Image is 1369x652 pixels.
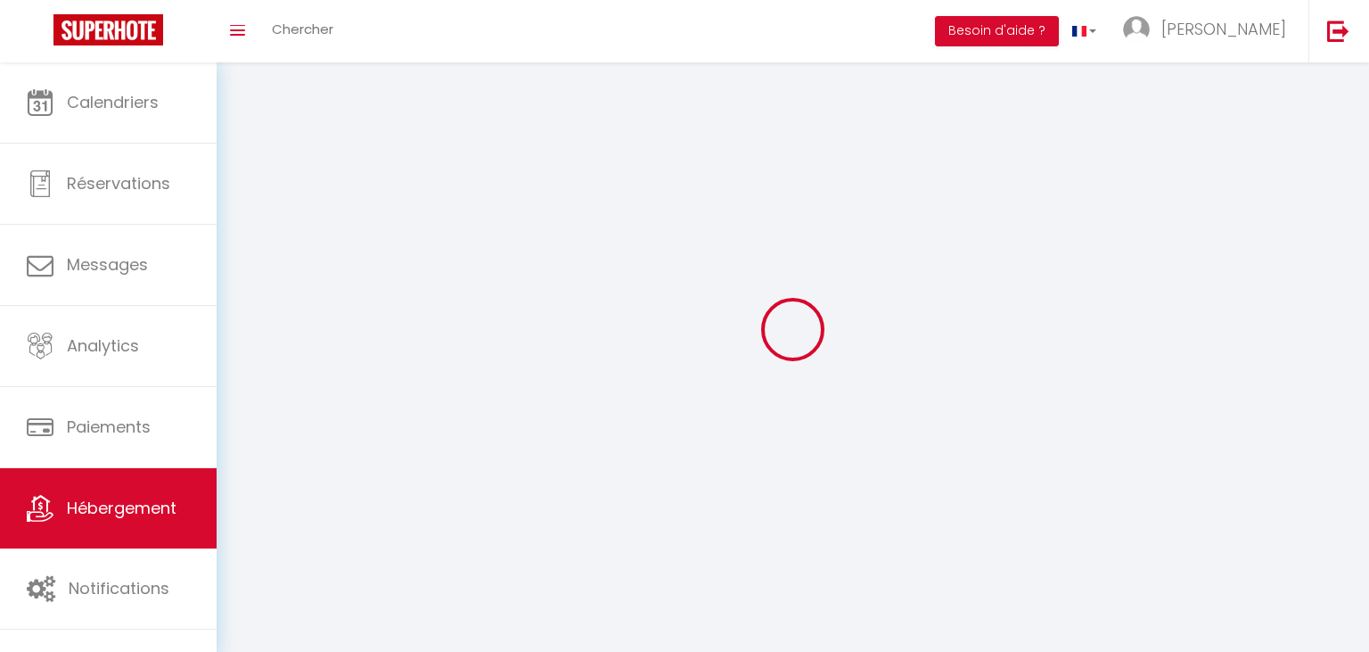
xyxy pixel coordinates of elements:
[1161,18,1286,40] span: [PERSON_NAME]
[53,14,163,45] img: Super Booking
[67,253,148,276] span: Messages
[272,20,333,38] span: Chercher
[14,7,68,61] button: Ouvrir le widget de chat LiveChat
[67,172,170,194] span: Réservations
[67,497,176,519] span: Hébergement
[935,16,1059,46] button: Besoin d'aide ?
[69,577,169,599] span: Notifications
[1123,16,1150,43] img: ...
[67,334,139,357] span: Analytics
[67,91,159,113] span: Calendriers
[1293,572,1356,639] iframe: Chat
[1327,20,1349,42] img: logout
[67,416,151,438] span: Paiements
